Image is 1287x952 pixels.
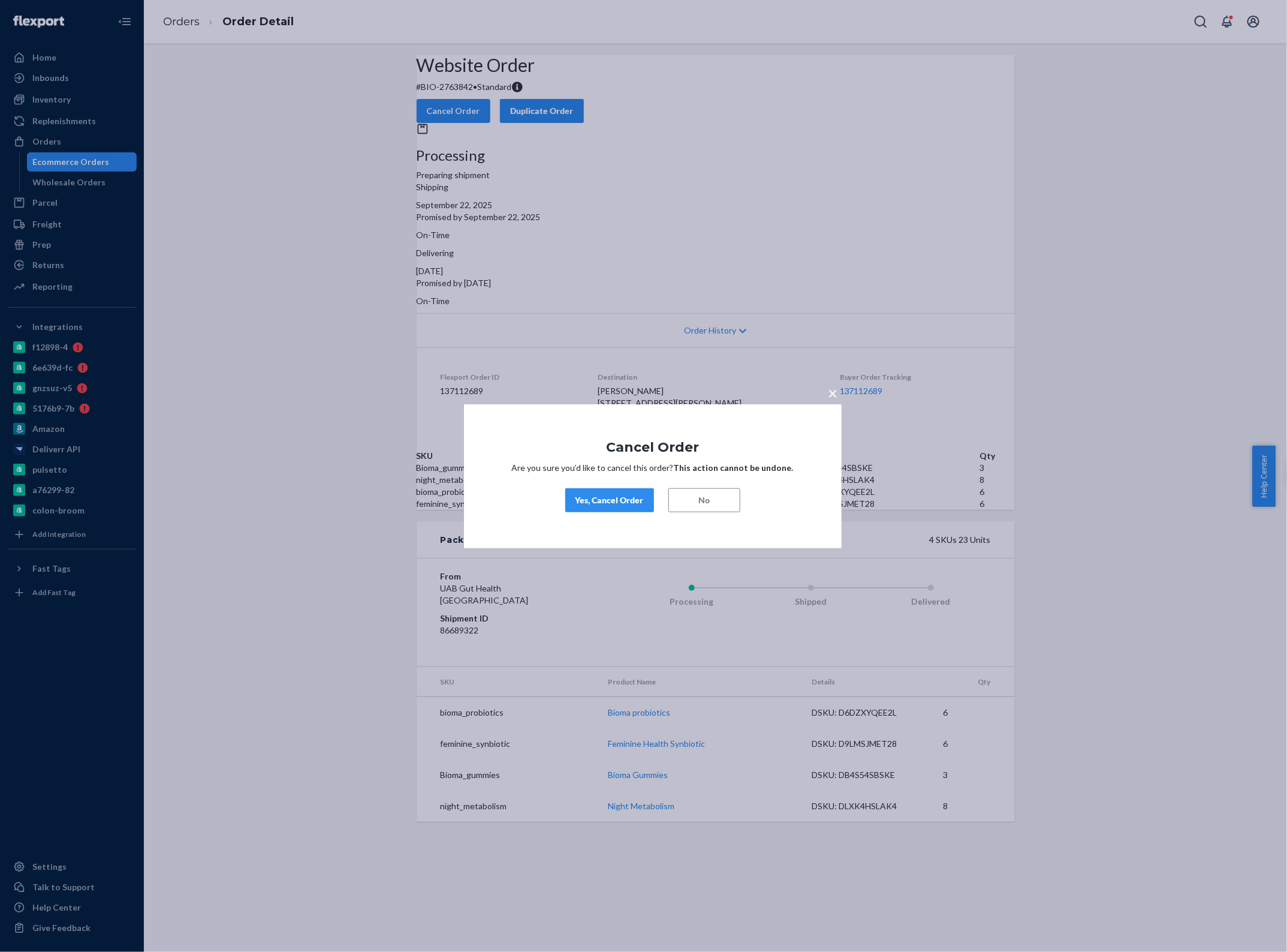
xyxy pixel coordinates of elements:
p: Are you sure you’d like to cancel this order? [500,462,806,474]
span: × [828,382,838,403]
button: Yes, Cancel Order [565,488,654,512]
strong: This action cannot be undone. [674,463,794,473]
div: Yes, Cancel Order [575,494,644,506]
h1: Cancel Order [500,440,806,454]
button: No [668,488,740,512]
